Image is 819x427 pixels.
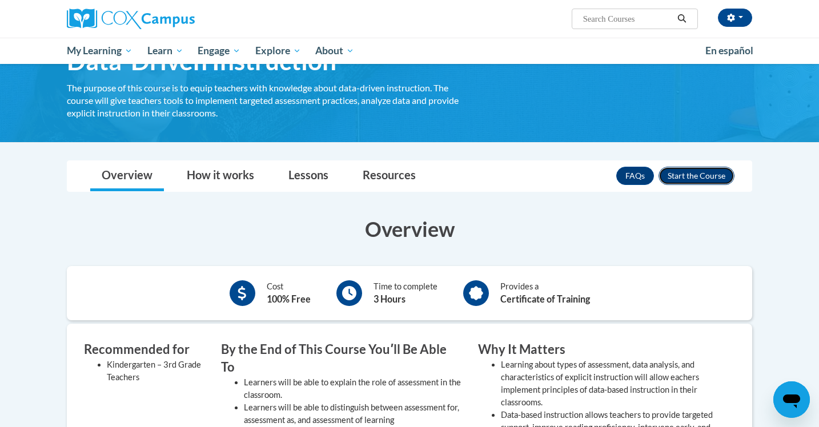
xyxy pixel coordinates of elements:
div: Provides a [500,280,590,306]
iframe: Button to launch messaging window [773,381,810,418]
a: Engage [190,38,248,64]
span: About [315,44,354,58]
img: Cox Campus [67,9,195,29]
div: Cost [267,280,311,306]
h3: Recommended for [84,341,204,358]
a: Learn [140,38,191,64]
span: En español [705,45,753,57]
button: Account Settings [718,9,752,27]
span: My Learning [67,44,133,58]
b: Certificate of Training [500,293,590,304]
span: Engage [198,44,240,58]
li: Kindergarten – 3rd Grade Teachers [107,358,204,384]
a: Resources [351,161,427,191]
button: Search [673,12,690,26]
div: Time to complete [374,280,437,306]
li: Learners will be able to explain the role of assessment in the classroom. [244,376,461,401]
span: Explore [255,44,301,58]
li: Learning about types of assessment, data analysis, and characteristics of explicit instruction wi... [501,358,718,409]
h3: By the End of This Course Youʹll Be Able To [221,341,461,376]
b: 100% Free [267,293,311,304]
a: My Learning [59,38,140,64]
a: How it works [175,161,266,191]
li: Learners will be able to distinguish between assessment for, assessment as, and assessment of lea... [244,401,461,426]
a: Lessons [277,161,340,191]
div: Main menu [50,38,769,64]
a: Cox Campus [67,9,284,29]
input: Search Courses [582,12,673,26]
b: 3 Hours [374,293,406,304]
a: FAQs [616,167,654,185]
h3: Why It Matters [478,341,718,358]
span: Learn [147,44,183,58]
div: The purpose of this course is to equip teachers with knowledge about data-driven instruction. The... [67,82,461,119]
h3: Overview [67,215,752,243]
a: Overview [90,161,164,191]
button: Enroll [659,167,734,185]
a: Explore [248,38,308,64]
a: About [308,38,362,64]
a: En español [698,39,761,63]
